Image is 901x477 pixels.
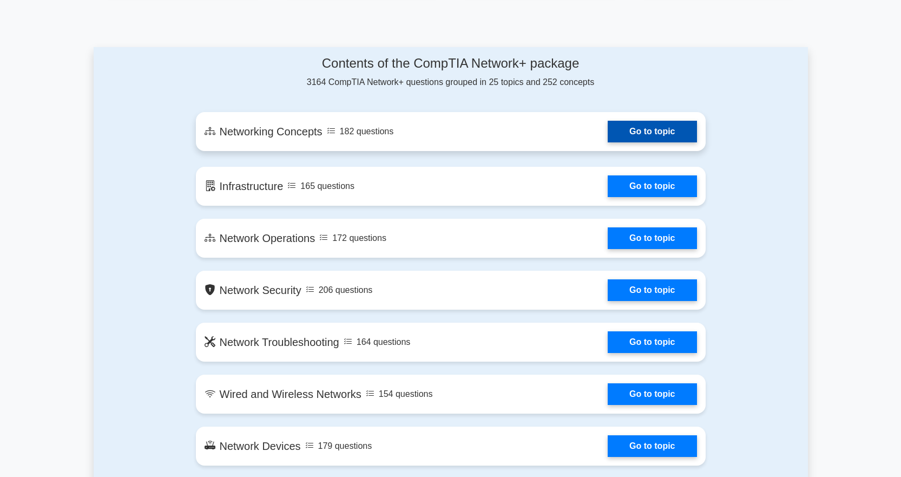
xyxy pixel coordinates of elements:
a: Go to topic [608,331,696,353]
a: Go to topic [608,435,696,457]
div: 3164 CompTIA Network+ questions grouped in 25 topics and 252 concepts [196,56,706,89]
a: Go to topic [608,227,696,249]
a: Go to topic [608,121,696,142]
a: Go to topic [608,175,696,197]
a: Go to topic [608,383,696,405]
h4: Contents of the CompTIA Network+ package [196,56,706,71]
a: Go to topic [608,279,696,301]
